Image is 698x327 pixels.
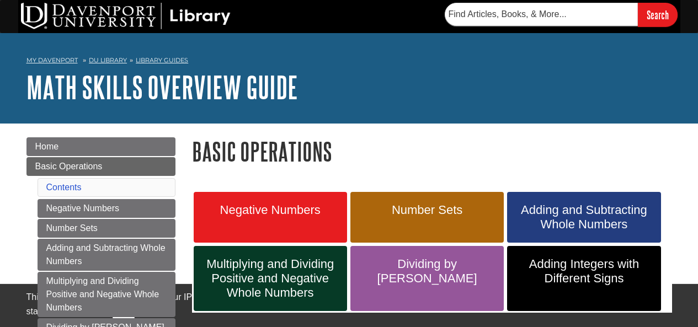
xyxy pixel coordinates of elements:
a: Multiplying and Dividing Positive and Negative Whole Numbers [38,272,175,317]
a: DU Library [89,56,127,64]
a: Multiplying and Dividing Positive and Negative Whole Numbers [194,246,347,311]
a: My Davenport [26,56,78,65]
a: Adding Integers with Different Signs [507,246,660,311]
span: Basic Operations [35,162,103,171]
a: Number Sets [38,219,175,238]
h1: Basic Operations [192,137,672,165]
a: Number Sets [350,192,504,243]
input: Find Articles, Books, & More... [445,3,638,26]
span: Number Sets [359,203,495,217]
a: Dividing by [PERSON_NAME] [350,246,504,311]
a: Math Skills Overview Guide [26,70,298,104]
a: Basic Operations [26,157,175,176]
span: Dividing by [PERSON_NAME] [359,257,495,286]
span: Adding and Subtracting Whole Numbers [515,203,652,232]
a: Contents [46,183,82,192]
a: Negative Numbers [38,199,175,218]
nav: breadcrumb [26,53,672,71]
img: DU Library [21,3,231,29]
span: Adding Integers with Different Signs [515,257,652,286]
a: Library Guides [136,56,188,64]
form: Searches DU Library's articles, books, and more [445,3,678,26]
a: Negative Numbers [194,192,347,243]
span: Multiplying and Dividing Positive and Negative Whole Numbers [202,257,339,300]
a: Home [26,137,175,156]
a: Adding and Subtracting Whole Numbers [38,239,175,271]
span: Home [35,142,59,151]
input: Search [638,3,678,26]
a: Adding and Subtracting Whole Numbers [507,192,660,243]
span: Negative Numbers [202,203,339,217]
